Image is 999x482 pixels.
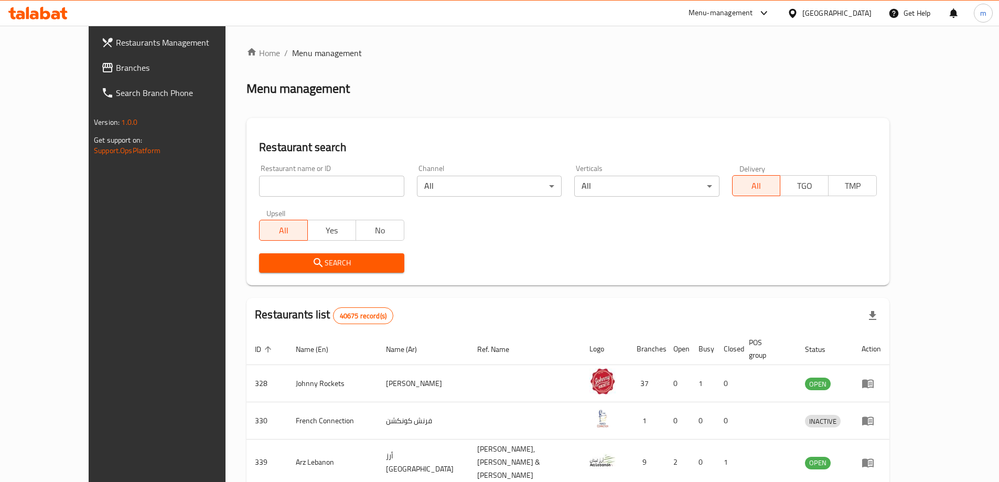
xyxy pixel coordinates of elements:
a: Home [246,47,280,59]
img: Arz Lebanon [589,447,616,474]
span: INACTIVE [805,415,841,427]
img: French Connection [589,405,616,432]
a: Support.OpsPlatform [94,144,160,157]
span: TGO [785,178,824,194]
span: TMP [833,178,873,194]
div: All [417,176,562,197]
div: [GEOGRAPHIC_DATA] [802,7,872,19]
td: 0 [715,402,740,440]
span: All [737,178,777,194]
h2: Menu management [246,80,350,97]
td: 328 [246,365,287,402]
td: 0 [715,365,740,402]
th: Closed [715,333,740,365]
span: OPEN [805,457,831,469]
span: No [360,223,400,238]
button: Search [259,253,404,273]
span: 1.0.0 [121,115,137,129]
a: Restaurants Management [93,30,255,55]
span: Yes [312,223,352,238]
li: / [284,47,288,59]
td: 330 [246,402,287,440]
td: 0 [665,365,690,402]
div: Total records count [333,307,393,324]
span: Name (En) [296,343,342,356]
span: 40675 record(s) [334,311,393,321]
span: Menu management [292,47,362,59]
td: 1 [628,402,665,440]
span: POS group [749,336,784,361]
a: Branches [93,55,255,80]
button: All [732,175,781,196]
span: Ref. Name [477,343,523,356]
h2: Restaurants list [255,307,393,324]
label: Upsell [266,209,286,217]
td: 1 [690,365,715,402]
span: Search Branch Phone [116,87,247,99]
img: Johnny Rockets [589,368,616,394]
button: Yes [307,220,356,241]
td: 0 [690,402,715,440]
h2: Restaurant search [259,140,877,155]
div: Menu [862,414,881,427]
th: Branches [628,333,665,365]
td: French Connection [287,402,378,440]
span: Restaurants Management [116,36,247,49]
div: All [574,176,719,197]
span: m [980,7,986,19]
span: Search [267,256,395,270]
span: Name (Ar) [386,343,431,356]
td: Johnny Rockets [287,365,378,402]
th: Logo [581,333,628,365]
span: All [264,223,304,238]
div: Menu [862,456,881,469]
span: Version: [94,115,120,129]
button: TMP [828,175,877,196]
th: Busy [690,333,715,365]
label: Delivery [739,165,766,172]
button: No [356,220,404,241]
td: 0 [665,402,690,440]
th: Action [853,333,889,365]
span: Get support on: [94,133,142,147]
td: فرنش كونكشن [378,402,469,440]
nav: breadcrumb [246,47,889,59]
button: All [259,220,308,241]
td: 37 [628,365,665,402]
input: Search for restaurant name or ID.. [259,176,404,197]
div: Export file [860,303,885,328]
th: Open [665,333,690,365]
span: Branches [116,61,247,74]
div: Menu-management [689,7,753,19]
span: Status [805,343,839,356]
div: Menu [862,377,881,390]
span: ID [255,343,275,356]
span: OPEN [805,378,831,390]
button: TGO [780,175,829,196]
a: Search Branch Phone [93,80,255,105]
td: [PERSON_NAME] [378,365,469,402]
